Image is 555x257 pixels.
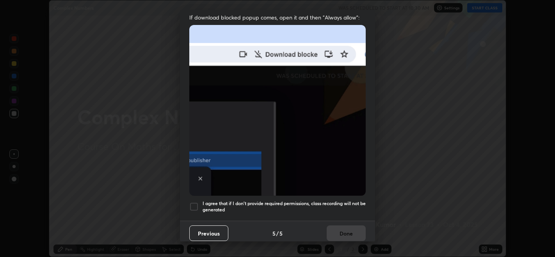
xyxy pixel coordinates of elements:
h4: / [276,229,279,238]
span: If download blocked popup comes, open it and then "Always allow": [189,14,366,21]
h4: 5 [272,229,276,238]
h4: 5 [279,229,283,238]
img: downloads-permission-blocked.gif [189,25,366,195]
button: Previous [189,225,228,241]
h5: I agree that if I don't provide required permissions, class recording will not be generated [203,200,366,213]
